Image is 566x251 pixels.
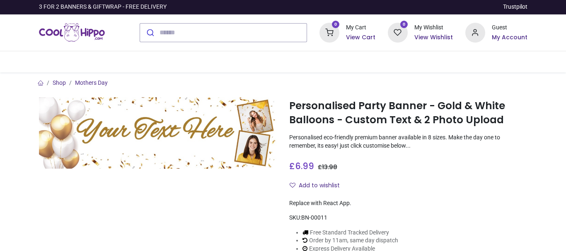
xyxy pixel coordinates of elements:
div: SKU: [289,214,527,222]
span: 13.98 [322,163,337,171]
a: My Account [492,33,527,42]
h1: Personalised Party Banner - Gold & White Balloons - Custom Text & 2 Photo Upload [289,99,527,127]
span: BN-00011 [301,214,327,221]
button: Add to wishlistAdd to wishlist [289,179,347,193]
p: Personalised eco-friendly premium banner available in 8 sizes. Make the day one to remember, its ... [289,134,527,150]
a: Logo of Cool Hippo [39,21,105,44]
div: Replace with React App. [289,199,527,208]
li: Free Standard Tracked Delivery [302,229,418,237]
a: View Cart [346,33,375,42]
li: Order by 11am, same day dispatch [302,237,418,245]
sup: 0 [332,21,340,29]
div: My Cart [346,24,375,32]
a: Shop [53,79,66,86]
a: Mothers Day [75,79,108,86]
i: Add to wishlist [290,182,295,188]
span: 6.99 [295,160,314,172]
a: View Wishlist [414,33,453,42]
div: My Wishlist [414,24,453,32]
span: £ [289,160,314,172]
div: Guest [492,24,527,32]
a: Trustpilot [503,3,527,11]
div: 3 FOR 2 BANNERS & GIFTWRAP - FREE DELIVERY [39,3,167,11]
span: £ [318,163,337,171]
a: 0 [388,29,408,35]
sup: 0 [400,21,408,29]
img: Personalised Party Banner - Gold & White Balloons - Custom Text & 2 Photo Upload [39,97,277,169]
img: Cool Hippo [39,21,105,44]
button: Submit [140,24,160,42]
a: 0 [319,29,339,35]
